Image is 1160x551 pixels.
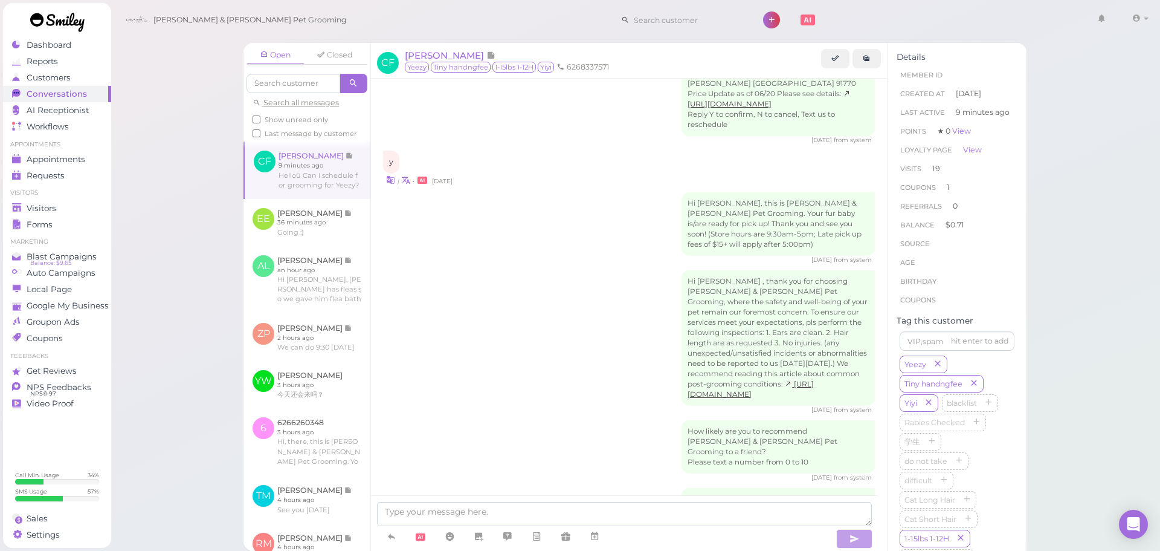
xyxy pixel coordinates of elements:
span: ★ 0 [937,126,971,135]
span: Created At [900,90,945,98]
span: Source [900,240,930,248]
a: Forms [3,217,111,233]
span: Member ID [900,71,942,79]
span: Yiyi [538,62,554,73]
span: Visits [900,165,921,173]
a: Open [246,46,304,65]
span: Rabies Checked [902,418,967,427]
span: Cat Long Hair [902,495,958,504]
span: 06/30/2025 04:12pm [811,406,834,414]
span: $0.71 [946,220,964,229]
a: AI Receptionist [3,102,111,119]
div: 57 % [88,487,99,495]
span: 1-15lbs 1-12H [492,62,536,73]
li: 1 [897,178,1017,197]
a: Customers [3,70,111,86]
a: Blast Campaigns Balance: $9.65 [3,249,111,265]
li: Feedbacks [3,352,111,360]
input: Search customer [630,10,747,30]
span: Forms [27,220,53,230]
div: hit enter to add [951,336,1008,347]
a: Get Reviews [3,363,111,379]
span: Settings [27,530,60,540]
a: Closed [306,46,364,64]
span: Last message by customer [265,129,357,138]
div: How likely are you to recommend [PERSON_NAME] & [PERSON_NAME] Pet Grooming to a friend? Please te... [681,420,875,474]
input: Last message by customer [253,129,260,137]
span: from system [834,406,872,414]
span: Video Proof [27,399,74,409]
span: from system [834,136,872,144]
span: 06/30/2025 04:12pm [811,474,834,481]
span: CF [377,52,399,74]
span: Workflows [27,122,69,132]
span: Coupons [27,333,63,344]
span: age [900,258,915,267]
span: Yeezy [902,360,929,369]
div: Hi [PERSON_NAME] , thank you for choosing [PERSON_NAME] & [PERSON_NAME] Pet Grooming, where the s... [681,270,875,405]
div: y [383,151,399,174]
span: Requests [27,171,65,181]
a: [URL][DOMAIN_NAME] [688,90,851,108]
div: 34 % [88,471,99,479]
span: from system [834,474,872,481]
li: Appointments [3,140,111,149]
a: Visitors [3,200,111,217]
div: Hi, [PERSON_NAME], this is [PERSON_NAME] & [PERSON_NAME] Pet Grooming. You have an appointment bo... [681,31,875,136]
span: 06/30/2025 10:08am [811,136,834,144]
span: Balance: $9.65 [30,258,71,268]
a: Google My Business [3,298,111,314]
span: Points [900,127,926,135]
a: Conversations [3,86,111,102]
span: [DATE] [956,88,981,99]
span: Coupons [900,296,936,304]
span: 学生 [902,437,923,446]
a: Video Proof [3,396,111,412]
span: do not take [902,457,950,466]
li: 19 [897,159,1017,178]
span: Balance [900,221,936,229]
a: Appointments [3,151,111,168]
a: Search all messages [253,98,339,107]
div: Tag this customer [897,316,1017,326]
span: Tiny handngfee [902,379,965,388]
span: Loyalty page [900,146,952,154]
input: VIP,spam [900,331,1014,351]
span: Google My Business [27,301,109,311]
span: difficult [902,476,935,485]
a: Coupons [3,330,111,347]
input: Search customer [246,74,340,93]
a: Workflows [3,119,111,135]
span: Groupon Ads [27,317,80,327]
span: Auto Campaigns [27,268,95,278]
span: Last Active [900,108,945,117]
span: Yeezy [405,62,429,73]
a: View [952,126,971,135]
span: 1-15lbs 1-12H [902,534,952,543]
div: Details [897,52,1017,62]
a: [URL][DOMAIN_NAME] [688,380,814,399]
span: AI Receptionist [27,105,89,116]
span: Visitors [27,203,56,214]
span: [PERSON_NAME] [405,50,486,61]
li: Visitors [3,189,111,197]
a: Requests [3,168,111,184]
span: Referrals [900,202,942,210]
span: from system [834,256,872,264]
i: | [398,177,399,185]
a: Groupon Ads [3,314,111,330]
a: Settings [3,527,111,543]
span: Birthday [900,277,936,285]
span: blacklist [944,399,979,408]
li: Marketing [3,238,111,246]
span: 06/30/2025 10:10am [432,177,453,185]
span: 06/30/2025 02:24pm [811,256,834,264]
a: Auto Campaigns [3,265,111,281]
span: Show unread only [265,116,328,124]
span: Reports [27,56,58,67]
span: Dashboard [27,40,71,50]
span: Tiny handngfee [431,62,491,73]
div: Call Min. Usage [15,471,59,479]
a: Reports [3,53,111,70]
span: NPS® 97 [30,389,56,399]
